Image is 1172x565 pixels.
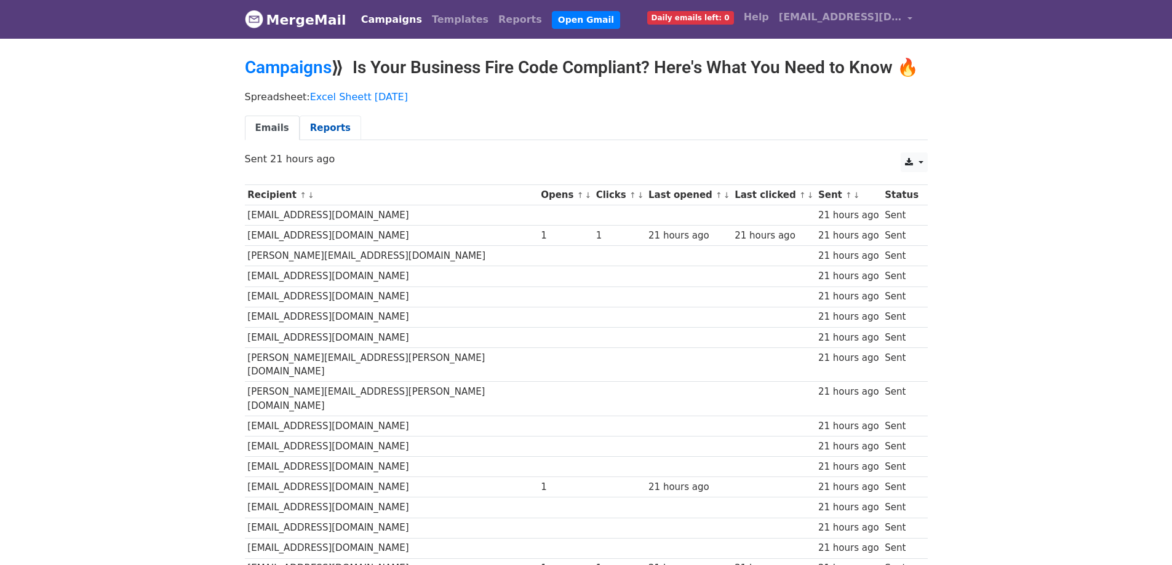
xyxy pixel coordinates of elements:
[245,307,538,327] td: [EMAIL_ADDRESS][DOMAIN_NAME]
[818,249,879,263] div: 21 hours ago
[245,327,538,347] td: [EMAIL_ADDRESS][DOMAIN_NAME]
[853,191,860,200] a: ↓
[300,191,306,200] a: ↑
[541,229,590,243] div: 1
[818,440,879,454] div: 21 hours ago
[779,10,902,25] span: [EMAIL_ADDRESS][DOMAIN_NAME]
[807,191,814,200] a: ↓
[637,191,644,200] a: ↓
[245,90,928,103] p: Spreadsheet:
[716,191,722,200] a: ↑
[538,185,593,205] th: Opens
[882,185,921,205] th: Status
[882,226,921,246] td: Sent
[245,152,928,165] p: Sent 21 hours ago
[245,286,538,307] td: [EMAIL_ADDRESS][DOMAIN_NAME]
[882,205,921,226] td: Sent
[308,191,314,200] a: ↓
[845,191,852,200] a: ↑
[245,7,346,33] a: MergeMail
[245,185,538,205] th: Recipient
[552,11,620,29] a: Open Gmail
[818,229,879,243] div: 21 hours ago
[300,116,361,141] a: Reports
[818,521,879,535] div: 21 hours ago
[882,457,921,477] td: Sent
[584,191,591,200] a: ↓
[799,191,806,200] a: ↑
[245,518,538,538] td: [EMAIL_ADDRESS][DOMAIN_NAME]
[593,185,645,205] th: Clicks
[818,290,879,304] div: 21 hours ago
[245,347,538,382] td: [PERSON_NAME][EMAIL_ADDRESS][PERSON_NAME][DOMAIN_NAME]
[882,497,921,518] td: Sent
[541,480,590,494] div: 1
[245,538,538,558] td: [EMAIL_ADDRESS][DOMAIN_NAME]
[629,191,636,200] a: ↑
[245,116,300,141] a: Emails
[882,266,921,286] td: Sent
[818,310,879,324] div: 21 hours ago
[245,57,928,78] h2: ⟫ Is Your Business Fire Code Compliant? Here's What You Need to Know 🔥
[245,457,538,477] td: [EMAIL_ADDRESS][DOMAIN_NAME]
[245,382,538,416] td: [PERSON_NAME][EMAIL_ADDRESS][PERSON_NAME][DOMAIN_NAME]
[245,416,538,437] td: [EMAIL_ADDRESS][DOMAIN_NAME]
[882,286,921,307] td: Sent
[642,5,739,30] a: Daily emails left: 0
[245,246,538,266] td: [PERSON_NAME][EMAIL_ADDRESS][DOMAIN_NAME]
[739,5,774,30] a: Help
[818,480,879,494] div: 21 hours ago
[818,208,879,223] div: 21 hours ago
[647,11,734,25] span: Daily emails left: 0
[356,7,427,32] a: Campaigns
[882,327,921,347] td: Sent
[882,382,921,416] td: Sent
[818,460,879,474] div: 21 hours ago
[818,351,879,365] div: 21 hours ago
[645,185,732,205] th: Last opened
[245,226,538,246] td: [EMAIL_ADDRESS][DOMAIN_NAME]
[815,185,882,205] th: Sent
[245,477,538,497] td: [EMAIL_ADDRESS][DOMAIN_NAME]
[1110,506,1172,565] iframe: Chat Widget
[882,538,921,558] td: Sent
[648,229,728,243] div: 21 hours ago
[577,191,584,200] a: ↑
[818,385,879,399] div: 21 hours ago
[245,437,538,457] td: [EMAIL_ADDRESS][DOMAIN_NAME]
[818,331,879,345] div: 21 hours ago
[818,541,879,555] div: 21 hours ago
[245,57,332,77] a: Campaigns
[245,497,538,518] td: [EMAIL_ADDRESS][DOMAIN_NAME]
[818,419,879,433] div: 21 hours ago
[724,191,730,200] a: ↓
[245,205,538,226] td: [EMAIL_ADDRESS][DOMAIN_NAME]
[882,307,921,327] td: Sent
[882,518,921,538] td: Sent
[882,246,921,266] td: Sent
[882,416,921,437] td: Sent
[882,477,921,497] td: Sent
[427,7,493,32] a: Templates
[818,500,879,515] div: 21 hours ago
[882,437,921,457] td: Sent
[735,229,812,243] div: 21 hours ago
[648,480,728,494] div: 21 hours ago
[493,7,547,32] a: Reports
[245,266,538,286] td: [EMAIL_ADDRESS][DOMAIN_NAME]
[882,347,921,382] td: Sent
[245,10,263,28] img: MergeMail logo
[818,269,879,283] div: 21 hours ago
[732,185,815,205] th: Last clicked
[310,91,408,103] a: Excel Sheett [DATE]
[596,229,643,243] div: 1
[774,5,918,34] a: [EMAIL_ADDRESS][DOMAIN_NAME]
